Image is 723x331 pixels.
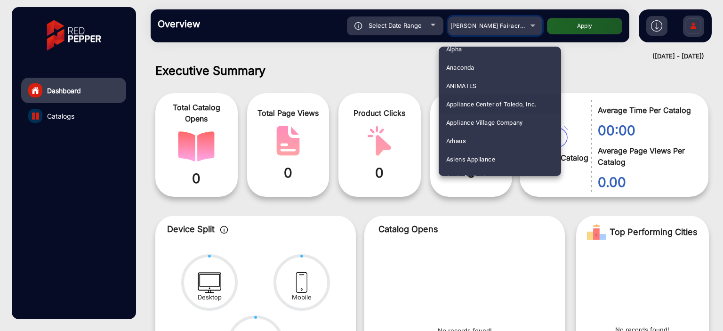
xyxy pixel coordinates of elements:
span: Anaconda [446,58,474,77]
span: Appliance Village Company [446,113,523,132]
span: Alpha [446,40,462,58]
span: Appliance Center of Toledo, Inc. [446,95,537,113]
span: Arhaus [446,132,466,150]
span: Asiens Appliance [446,150,496,169]
span: Australia Post [446,169,486,187]
span: ANIMATES [446,77,477,95]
